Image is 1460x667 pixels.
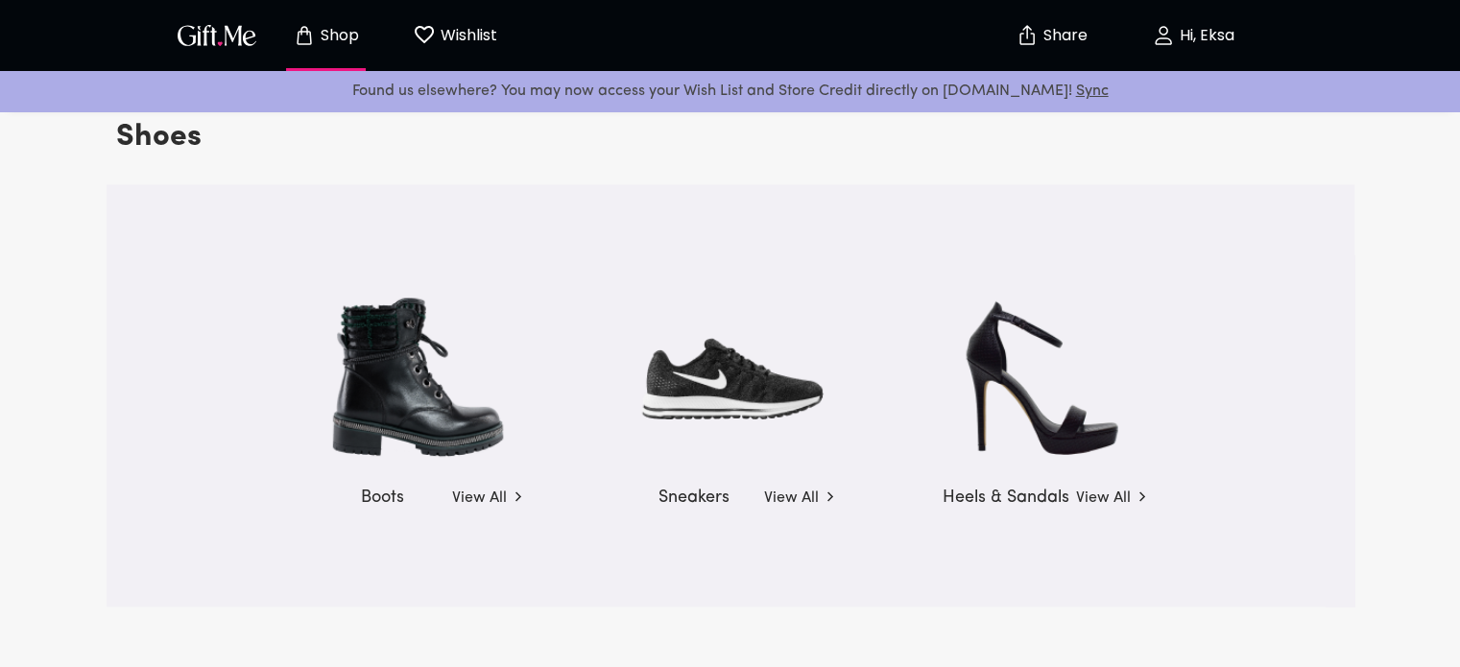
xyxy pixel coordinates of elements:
h5: Heels & Sandals [943,479,1069,511]
button: GiftMe Logo [172,24,262,47]
p: Found us elsewhere? You may now access your Wish List and Store Credit directly on [DOMAIN_NAME]! [15,79,1445,104]
p: Hi, Eksa [1175,28,1234,44]
a: Sync [1076,83,1109,99]
button: Store page [274,5,379,66]
button: Share [1018,2,1086,69]
button: Hi, Eksa [1097,5,1289,66]
a: Boots [312,461,524,506]
p: Shop [316,28,359,44]
a: Sneakers [624,461,836,506]
a: View All [764,479,836,510]
img: secure [1016,24,1039,47]
img: sneakers.png [624,280,836,475]
h5: Sneakers [658,479,730,511]
a: View All [1076,479,1148,510]
button: Wishlist page [402,5,508,66]
h3: Shoes [116,111,202,163]
a: Heels & Sandals [936,461,1148,506]
p: Wishlist [436,23,497,48]
p: Share [1039,28,1088,44]
h5: Boots [361,479,404,511]
img: heels.png [936,280,1148,475]
img: boots.png [312,280,524,475]
a: View All [452,479,524,510]
img: GiftMe Logo [174,21,260,49]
